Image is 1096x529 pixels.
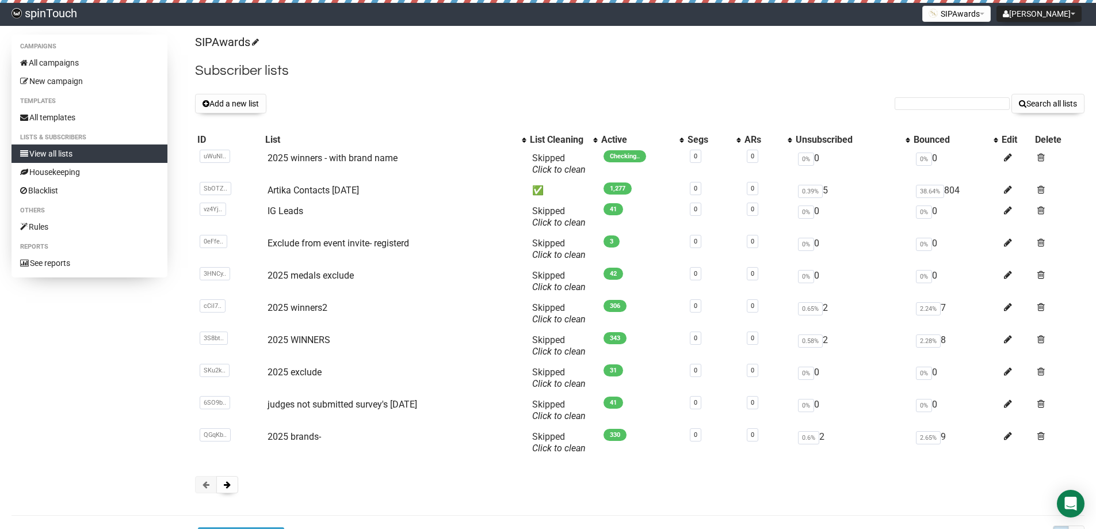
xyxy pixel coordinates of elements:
span: cCiI7.. [200,299,226,313]
span: 0% [798,238,814,251]
a: 0 [694,367,697,374]
span: 343 [604,332,627,344]
td: 7 [911,298,999,330]
a: 0 [751,431,754,439]
span: 0.65% [798,302,823,315]
td: 0 [793,233,911,265]
span: 41 [604,203,623,215]
a: 0 [751,367,754,374]
td: 9 [911,427,999,459]
span: Skipped [532,270,586,292]
td: 0 [911,394,999,427]
a: 0 [751,399,754,406]
span: 0% [916,270,932,283]
a: Click to clean [532,378,586,389]
a: Exclude from event invite- registerd [268,238,409,249]
a: Click to clean [532,217,586,228]
span: 0.58% [798,334,823,348]
button: Search all lists [1011,94,1084,113]
a: All templates [12,108,167,127]
td: 804 [911,180,999,201]
a: View all lists [12,144,167,163]
span: 0% [916,399,932,412]
th: Segs: No sort applied, activate to apply an ascending sort [685,132,743,148]
a: 0 [694,153,697,160]
td: 0 [793,148,911,180]
a: 0 [751,153,754,160]
span: Skipped [532,431,586,454]
div: Unsubscribed [796,134,900,146]
a: 0 [751,238,754,245]
td: 0 [793,394,911,427]
td: 0 [911,362,999,394]
div: Edit [1002,134,1030,146]
li: Campaigns [12,40,167,54]
span: 0.6% [798,431,819,444]
a: Artika Contacts [DATE] [268,185,359,196]
td: 5 [793,180,911,201]
span: Checking.. [604,150,646,162]
span: 3 [604,235,620,248]
span: 0% [798,205,814,219]
img: 03d9c63169347288d6280a623f817d70 [12,8,22,18]
div: Delete [1035,134,1082,146]
a: 2025 winners2 [268,302,327,313]
span: SbOTZ.. [200,182,231,195]
a: Click to clean [532,314,586,325]
td: 0 [911,201,999,233]
a: 2025 brands- [268,431,321,442]
button: Add a new list [195,94,266,113]
span: 0% [798,153,814,166]
a: 0 [694,334,697,342]
td: ✅ [528,180,599,201]
span: 0.39% [798,185,823,198]
span: Skipped [532,238,586,260]
span: Skipped [532,399,586,421]
a: Housekeeping [12,163,167,181]
img: 1.png [929,9,938,18]
span: 0% [916,153,932,166]
li: Others [12,204,167,218]
td: 0 [911,265,999,298]
a: 0 [751,185,754,192]
div: Open Intercom Messenger [1057,490,1084,517]
span: 0% [916,238,932,251]
span: 0% [798,367,814,380]
th: List Cleaning: No sort applied, activate to apply an ascending sort [528,132,599,148]
td: 0 [793,201,911,233]
a: Click to clean [532,346,586,357]
a: 0 [751,334,754,342]
td: 0 [793,265,911,298]
span: Skipped [532,302,586,325]
div: List Cleaning [530,134,587,146]
td: 0 [911,233,999,265]
li: Templates [12,94,167,108]
span: vz4Yj.. [200,203,226,216]
span: 2.65% [916,431,941,444]
span: 2.24% [916,302,941,315]
span: 0% [916,367,932,380]
td: 2 [793,298,911,330]
a: Click to clean [532,443,586,454]
span: 330 [604,429,627,441]
th: Bounced: No sort applied, activate to apply an ascending sort [911,132,999,148]
th: Delete: No sort applied, sorting is disabled [1033,132,1084,148]
li: Reports [12,240,167,254]
div: Bounced [914,134,988,146]
span: 6SO9b.. [200,396,230,409]
th: Edit: No sort applied, sorting is disabled [999,132,1033,148]
a: 0 [694,270,697,277]
span: 0% [798,270,814,283]
a: 2025 winners - with brand name [268,153,398,163]
th: ID: No sort applied, sorting is disabled [195,132,263,148]
a: All campaigns [12,54,167,72]
a: See reports [12,254,167,272]
span: Skipped [532,205,586,228]
a: 0 [751,302,754,310]
span: 3S8bt.. [200,332,228,345]
button: SIPAwards [922,6,991,22]
span: 41 [604,397,623,409]
span: 31 [604,364,623,376]
a: SIPAwards [195,35,257,49]
td: 2 [793,427,911,459]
